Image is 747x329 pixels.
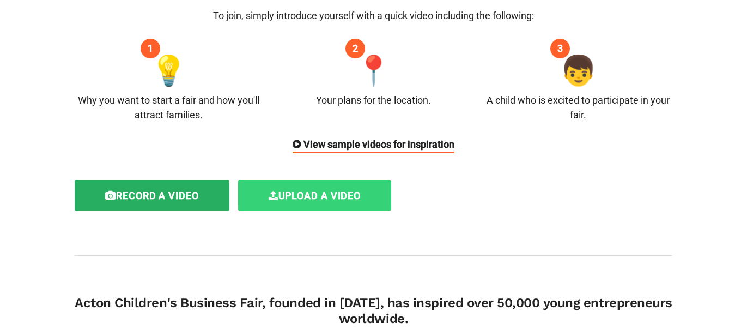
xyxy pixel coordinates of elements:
span: 💡 [150,49,187,93]
p: To join, simply introduce yourself with a quick video including the following: [75,8,672,23]
div: Why you want to start a fair and how you'll attract families. [75,93,263,122]
div: A child who is excited to participate in your fair. [484,93,672,122]
label: Upload a video [238,180,392,211]
div: 2 [345,39,365,58]
div: 3 [550,39,570,58]
h4: Acton Children's Business Fair, founded in [DATE], has inspired over 50,000 young entrepreneurs w... [75,295,672,326]
label: Record a video [75,180,229,211]
span: 📍 [355,49,392,93]
span: 👦 [560,49,597,93]
div: View sample videos for inspiration [293,137,454,153]
div: Your plans for the location. [316,93,431,107]
div: 1 [141,39,160,58]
